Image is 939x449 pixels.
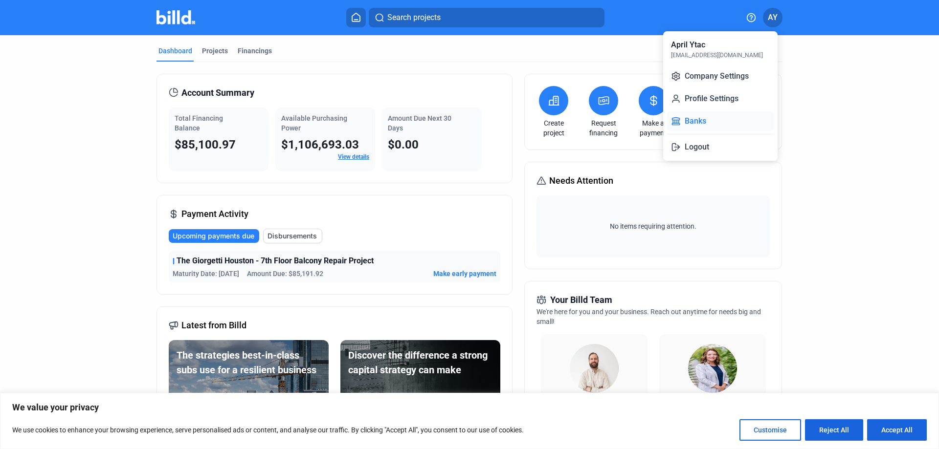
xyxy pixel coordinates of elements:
button: Company Settings [667,66,774,86]
button: Accept All [867,419,927,441]
button: Logout [667,137,774,157]
p: We value your privacy [12,402,927,413]
div: April Ytac [671,39,705,51]
p: We use cookies to enhance your browsing experience, serve personalised ads or content, and analys... [12,424,524,436]
button: Reject All [805,419,863,441]
button: Profile Settings [667,89,774,108]
div: [EMAIL_ADDRESS][DOMAIN_NAME] [671,51,763,60]
button: Customise [739,419,801,441]
button: Banks [667,111,774,131]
